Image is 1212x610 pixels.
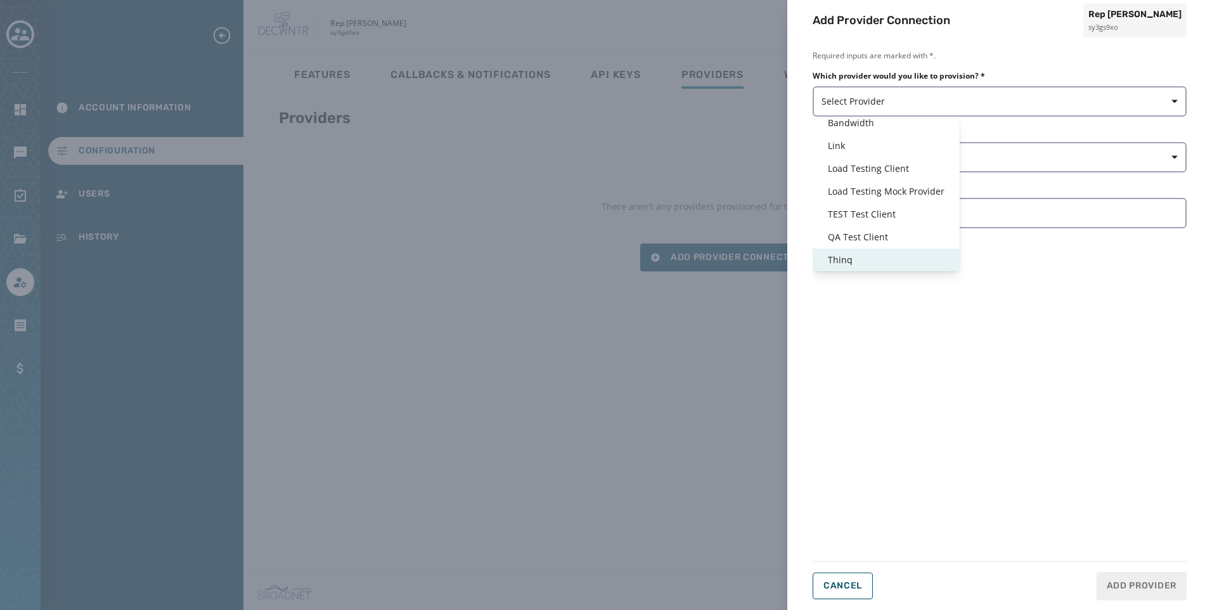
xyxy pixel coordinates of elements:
span: Thinq [828,254,944,266]
span: Select Provider [822,95,1178,108]
div: Select Provider [813,119,960,271]
button: Select Provider [813,86,1187,117]
span: Load Testing Mock Provider [828,185,944,198]
span: Bandwidth [828,117,944,129]
span: QA Test Client [828,231,944,243]
span: Load Testing Client [828,162,944,175]
span: TEST Test Client [828,208,944,221]
span: Link [828,140,944,152]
